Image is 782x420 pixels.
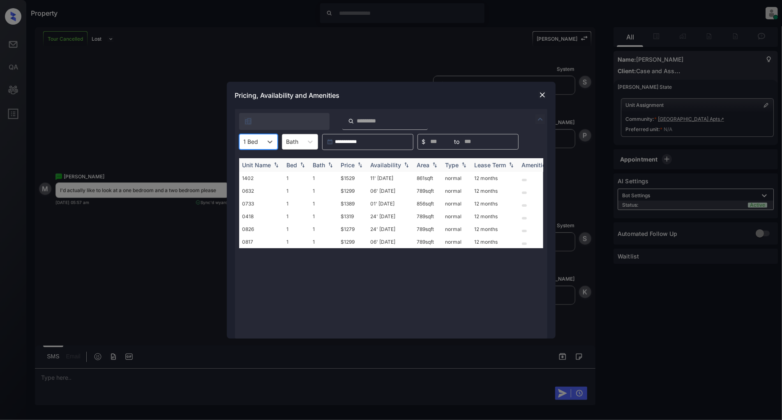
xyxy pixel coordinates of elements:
div: Unit Name [242,162,271,168]
td: $1529 [338,172,367,185]
img: sorting [356,162,364,168]
div: Amenities [522,162,549,168]
td: normal [442,223,471,235]
td: 06' [DATE] [367,235,414,248]
div: Area [417,162,430,168]
td: 0817 [239,235,284,248]
td: normal [442,172,471,185]
td: $1299 [338,235,367,248]
td: 1 [284,210,310,223]
img: sorting [326,162,334,168]
td: $1279 [338,223,367,235]
img: sorting [431,162,439,168]
span: to [454,137,460,146]
td: $1389 [338,197,367,210]
td: 789 sqft [414,223,442,235]
div: Lease Term [475,162,506,168]
td: 0632 [239,185,284,197]
td: 1 [310,210,338,223]
div: Price [341,162,355,168]
td: 789 sqft [414,210,442,223]
td: 0418 [239,210,284,223]
td: normal [442,185,471,197]
td: 861 sqft [414,172,442,185]
td: 12 months [471,185,519,197]
td: normal [442,197,471,210]
td: 24' [DATE] [367,223,414,235]
span: $ [422,137,426,146]
td: 1 [284,235,310,248]
td: 12 months [471,235,519,248]
td: 1 [310,197,338,210]
td: 1 [310,235,338,248]
img: icon-zuma [348,118,354,125]
td: 11' [DATE] [367,172,414,185]
td: normal [442,210,471,223]
td: normal [442,235,471,248]
td: 12 months [471,223,519,235]
img: close [538,91,547,99]
td: 1402 [239,172,284,185]
div: Bed [287,162,298,168]
td: $1319 [338,210,367,223]
td: 1 [284,197,310,210]
td: 0733 [239,197,284,210]
img: icon-zuma [244,117,252,125]
td: 1 [310,185,338,197]
td: 12 months [471,172,519,185]
img: sorting [507,162,515,168]
img: sorting [460,162,468,168]
td: 1 [284,223,310,235]
td: 1 [310,172,338,185]
td: 1 [310,223,338,235]
td: 789 sqft [414,185,442,197]
div: Type [445,162,459,168]
img: sorting [272,162,280,168]
div: Bath [313,162,325,168]
img: icon-zuma [535,114,545,124]
td: 1 [284,172,310,185]
div: Pricing, Availability and Amenities [227,82,556,109]
div: Availability [371,162,401,168]
td: 1 [284,185,310,197]
td: $1299 [338,185,367,197]
td: 12 months [471,210,519,223]
td: 856 sqft [414,197,442,210]
td: 12 months [471,197,519,210]
img: sorting [298,162,307,168]
td: 24' [DATE] [367,210,414,223]
td: 0826 [239,223,284,235]
td: 06' [DATE] [367,185,414,197]
td: 789 sqft [414,235,442,248]
img: sorting [402,162,411,168]
td: 01' [DATE] [367,197,414,210]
